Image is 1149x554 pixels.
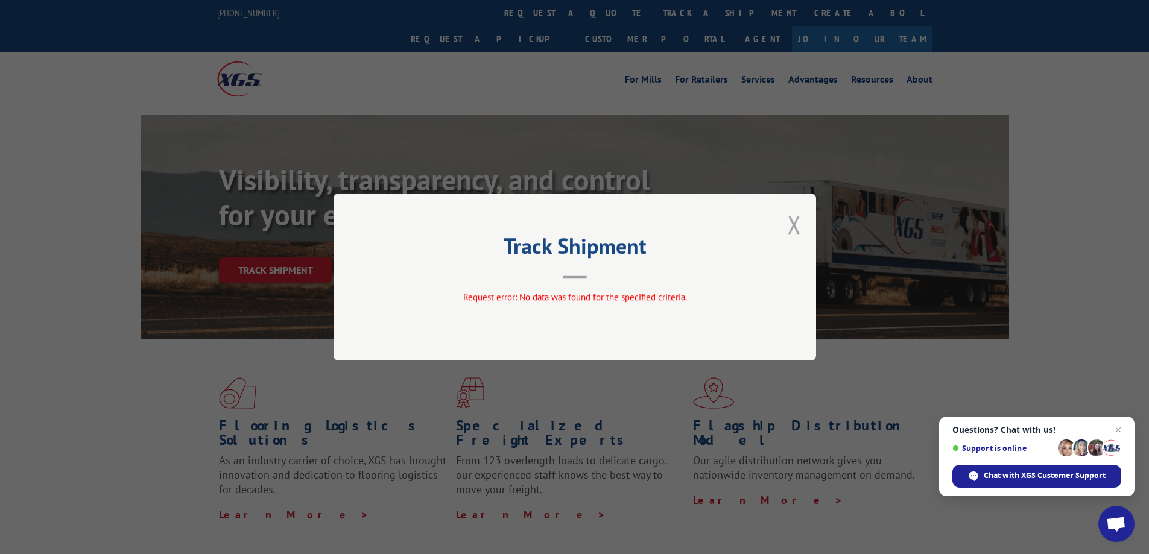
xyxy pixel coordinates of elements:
span: Questions? Chat with us! [952,425,1121,435]
span: Chat with XGS Customer Support [984,470,1106,481]
span: Request error: No data was found for the specified criteria. [463,291,686,303]
div: Open chat [1098,506,1135,542]
span: Support is online [952,444,1054,453]
h2: Track Shipment [394,238,756,260]
button: Close modal [788,209,801,241]
span: Close chat [1111,423,1125,437]
div: Chat with XGS Customer Support [952,465,1121,488]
